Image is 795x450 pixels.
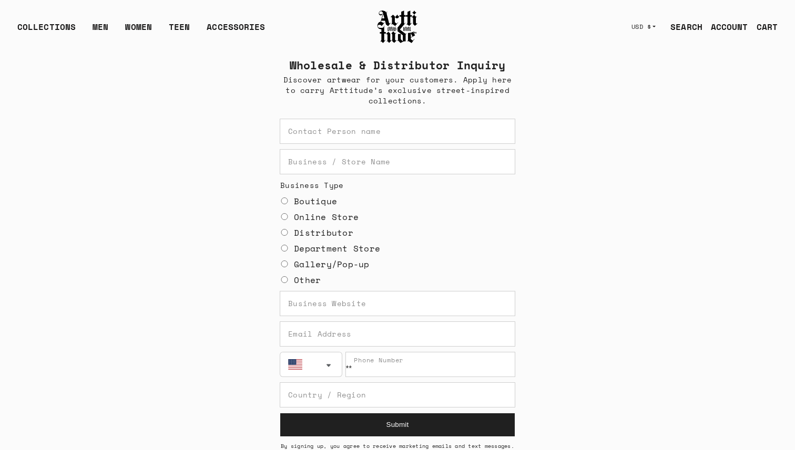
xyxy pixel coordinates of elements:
[93,20,108,41] a: MEN
[17,20,76,41] div: COLLECTIONS
[662,16,702,37] a: SEARCH
[702,16,748,37] a: ACCOUNT
[9,20,273,41] ul: Main navigation
[376,9,419,45] img: Arttitude
[757,20,778,33] div: CART
[125,20,152,41] a: WOMEN
[169,20,190,41] a: TEEN
[631,23,651,31] span: USD $
[207,20,265,41] div: ACCESSORIES
[748,16,778,37] a: Open cart
[625,15,662,38] button: USD $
